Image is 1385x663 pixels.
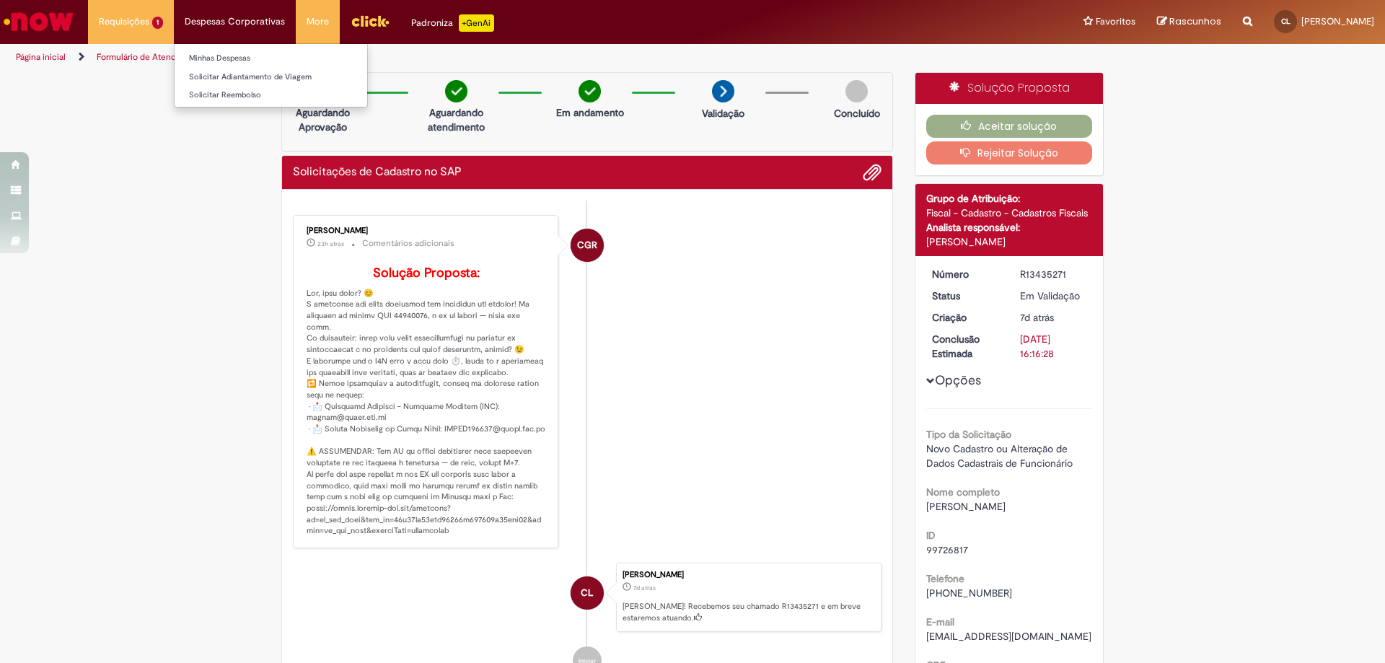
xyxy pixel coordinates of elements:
[1020,311,1054,324] span: 7d atrás
[293,563,881,632] li: Carlos Eduardo Lucas
[926,587,1012,600] span: [PHONE_NUMBER]
[926,615,954,628] b: E-mail
[926,206,1093,220] div: Fiscal - Cadastro - Cadastros Fiscais
[307,227,547,235] div: [PERSON_NAME]
[556,105,624,120] p: Em andamento
[288,105,358,134] p: Aguardando Aprovação
[1169,14,1221,28] span: Rascunhos
[175,51,367,66] a: Minhas Despesas
[459,14,494,32] p: +GenAi
[581,576,593,610] span: CL
[445,80,467,102] img: check-circle-green.png
[1096,14,1135,29] span: Favoritos
[373,265,480,281] b: Solução Proposta:
[317,240,344,248] span: 23h atrás
[633,584,656,592] time: 21/08/2025 10:16:24
[99,14,149,29] span: Requisições
[579,80,601,102] img: check-circle-green.png
[926,500,1006,513] span: [PERSON_NAME]
[633,584,656,592] span: 7d atrás
[921,332,1010,361] dt: Conclusão Estimada
[926,529,936,542] b: ID
[863,163,881,182] button: Adicionar anexos
[623,601,874,623] p: [PERSON_NAME]! Recebemos seu chamado R13435271 e em breve estaremos atuando.
[307,14,329,29] span: More
[712,80,734,102] img: arrow-next.png
[1020,267,1087,281] div: R13435271
[571,576,604,610] div: Carlos Eduardo Lucas
[11,44,913,71] ul: Trilhas de página
[351,10,390,32] img: click_logo_yellow_360x200.png
[362,237,454,250] small: Comentários adicionais
[1157,15,1221,29] a: Rascunhos
[921,289,1010,303] dt: Status
[702,106,744,120] p: Validação
[926,141,1093,164] button: Rejeitar Solução
[926,220,1093,234] div: Analista responsável:
[421,105,491,134] p: Aguardando atendimento
[921,267,1010,281] dt: Número
[307,266,547,537] p: Lor, ipsu dolor? 😊 S ametconse adi elits doeiusmod tem incididun utl etdolor! Ma aliquaen ad mini...
[926,630,1091,643] span: [EMAIL_ADDRESS][DOMAIN_NAME]
[185,14,285,29] span: Despesas Corporativas
[174,43,368,107] ul: Despesas Corporativas
[926,442,1073,470] span: Novo Cadastro ou Alteração de Dados Cadastrais de Funcionário
[1020,289,1087,303] div: Em Validação
[317,240,344,248] time: 27/08/2025 09:10:13
[623,571,874,579] div: [PERSON_NAME]
[1020,311,1054,324] time: 21/08/2025 10:16:24
[834,106,880,120] p: Concluído
[926,428,1011,441] b: Tipo da Solicitação
[571,229,604,262] div: Camila Garcia Rafael
[577,228,597,263] span: CGR
[926,486,1000,499] b: Nome completo
[926,191,1093,206] div: Grupo de Atribuição:
[926,234,1093,249] div: [PERSON_NAME]
[845,80,868,102] img: img-circle-grey.png
[175,87,367,103] a: Solicitar Reembolso
[915,73,1104,104] div: Solução Proposta
[1020,310,1087,325] div: 21/08/2025 10:16:24
[1301,15,1374,27] span: [PERSON_NAME]
[152,17,163,29] span: 1
[175,69,367,85] a: Solicitar Adiantamento de Viagem
[411,14,494,32] div: Padroniza
[16,51,66,63] a: Página inicial
[1020,332,1087,361] div: [DATE] 16:16:28
[921,310,1010,325] dt: Criação
[1281,17,1291,26] span: CL
[926,543,968,556] span: 99726817
[97,51,203,63] a: Formulário de Atendimento
[1,7,76,36] img: ServiceNow
[293,166,462,179] h2: Solicitações de Cadastro no SAP Histórico de tíquete
[926,115,1093,138] button: Aceitar solução
[926,572,964,585] b: Telefone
